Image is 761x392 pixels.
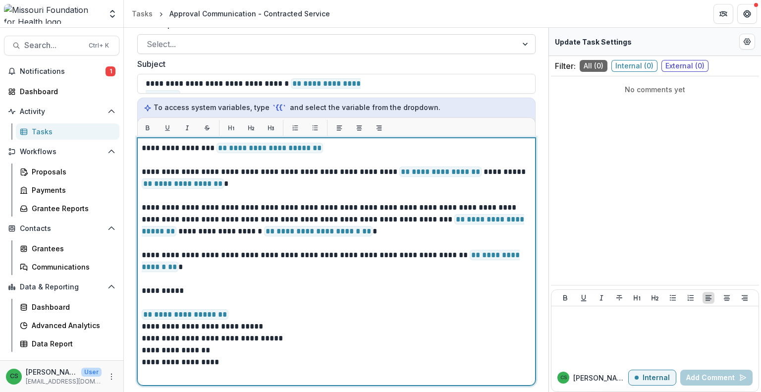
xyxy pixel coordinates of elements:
[263,120,279,136] button: H3
[169,8,330,19] div: Approval Communication - Contracted Service
[555,84,755,95] p: No comments yet
[4,279,119,295] button: Open Data & Reporting
[4,4,102,24] img: Missouri Foundation for Health logo
[737,4,757,24] button: Get Help
[16,123,119,140] a: Tasks
[680,370,753,386] button: Add Comment
[32,185,111,195] div: Payments
[555,60,576,72] p: Filter:
[16,317,119,334] a: Advanced Analytics
[32,320,111,331] div: Advanced Analytics
[144,102,529,113] p: To access system variables, type and select the variable from the dropdown.
[16,182,119,198] a: Payments
[24,41,83,50] span: Search...
[128,6,157,21] a: Tasks
[4,83,119,100] a: Dashboard
[20,108,104,116] span: Activity
[106,371,117,383] button: More
[26,367,77,377] p: [PERSON_NAME]
[10,373,18,380] div: Chase Shiflet
[32,302,111,312] div: Dashboard
[32,126,111,137] div: Tasks
[611,60,657,72] span: Internal ( 0 )
[287,120,303,136] button: List
[4,36,119,56] button: Search...
[573,373,628,383] p: [PERSON_NAME]
[106,66,115,76] span: 1
[16,200,119,217] a: Grantee Reports
[81,368,102,377] p: User
[713,4,733,24] button: Partners
[20,224,104,233] span: Contacts
[4,221,119,236] button: Open Contacts
[16,240,119,257] a: Grantees
[628,370,676,386] button: Internal
[4,104,119,119] button: Open Activity
[20,86,111,97] div: Dashboard
[32,243,111,254] div: Grantees
[4,144,119,160] button: Open Workflows
[643,374,670,382] p: Internal
[307,120,323,136] button: List
[32,203,111,214] div: Grantee Reports
[20,283,104,291] span: Data & Reporting
[32,338,111,349] div: Data Report
[223,120,239,136] button: H1
[16,336,119,352] a: Data Report
[132,8,153,19] div: Tasks
[160,120,175,136] button: Underline
[26,377,102,386] p: [EMAIL_ADDRESS][DOMAIN_NAME]
[4,63,119,79] button: Notifications1
[739,34,755,50] button: Edit Form Settings
[331,120,347,136] button: Align left
[739,292,751,304] button: Align Right
[703,292,714,304] button: Align Left
[559,292,571,304] button: Bold
[128,6,334,21] nav: breadcrumb
[661,60,708,72] span: External ( 0 )
[140,120,156,136] button: Bold
[16,299,119,315] a: Dashboard
[596,292,607,304] button: Italicize
[179,120,195,136] button: Italic
[16,164,119,180] a: Proposals
[199,120,215,136] button: Strikethrough
[580,60,607,72] span: All ( 0 )
[560,375,567,380] div: Chase Shiflet
[106,4,119,24] button: Open entity switcher
[32,262,111,272] div: Communications
[631,292,643,304] button: Heading 1
[721,292,733,304] button: Align Center
[137,58,530,70] label: Subject
[87,40,111,51] div: Ctrl + K
[667,292,679,304] button: Bullet List
[243,120,259,136] button: H2
[20,67,106,76] span: Notifications
[20,148,104,156] span: Workflows
[16,259,119,275] a: Communications
[351,120,367,136] button: Align center
[272,103,288,113] code: `{{`
[685,292,697,304] button: Ordered List
[613,292,625,304] button: Strike
[371,120,387,136] button: Align right
[32,167,111,177] div: Proposals
[555,37,632,47] p: Update Task Settings
[578,292,590,304] button: Underline
[649,292,661,304] button: Heading 2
